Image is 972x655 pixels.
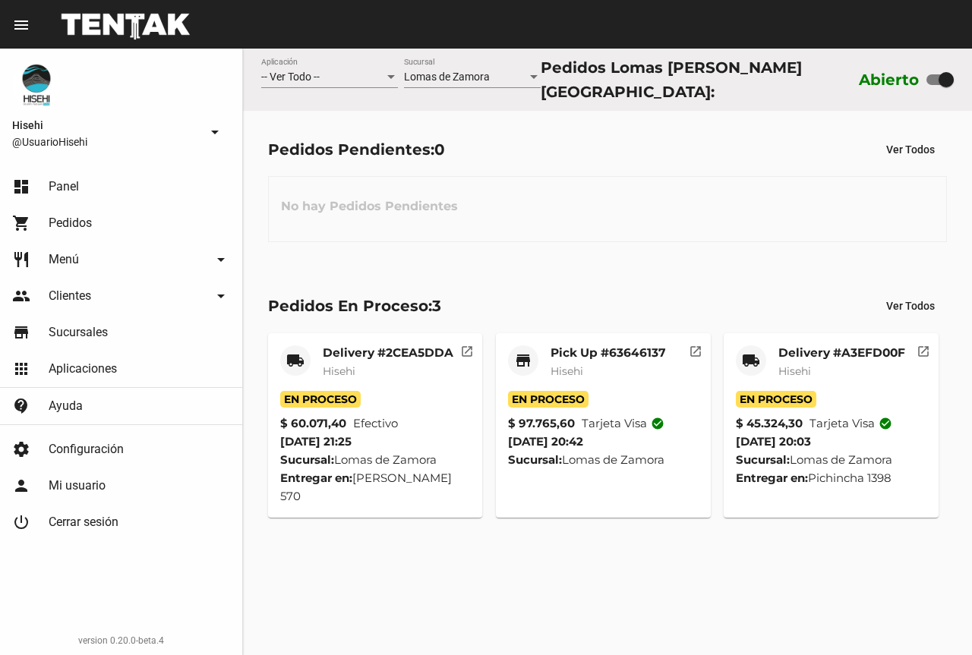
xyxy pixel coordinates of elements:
h3: No hay Pedidos Pendientes [269,184,470,229]
mat-icon: local_shipping [286,351,305,370]
span: Mi usuario [49,478,106,493]
span: Ver Todos [886,143,935,156]
mat-icon: shopping_cart [12,214,30,232]
iframe: chat widget [908,594,957,640]
mat-icon: check_circle [879,417,892,430]
div: Pedidos En Proceso: [268,294,441,318]
mat-icon: person [12,477,30,495]
mat-icon: arrow_drop_down [212,287,230,305]
span: Panel [49,179,79,194]
label: Abierto [859,68,920,92]
strong: Entregar en: [280,471,352,485]
strong: Sucursal: [508,452,562,467]
span: Pedidos [49,216,92,231]
div: [PERSON_NAME] 570 [280,469,471,505]
mat-card-title: Delivery #2CEA5DDA [323,345,453,361]
mat-card-title: Pick Up #63646137 [551,345,666,361]
mat-icon: store [514,351,532,370]
div: Pichincha 1398 [736,469,926,487]
mat-icon: menu [12,16,30,34]
mat-card-title: Delivery #A3EFD00F [778,345,905,361]
mat-icon: power_settings_new [12,513,30,531]
mat-icon: local_shipping [742,351,760,370]
div: Lomas de Zamora [736,451,926,469]
mat-icon: people [12,287,30,305]
span: [DATE] 20:03 [736,434,811,449]
mat-icon: arrow_drop_down [206,123,224,141]
span: Menú [49,252,79,267]
mat-icon: dashboard [12,178,30,196]
span: Ver Todos [886,300,935,312]
mat-icon: arrow_drop_down [212,250,230,269]
button: Ver Todos [874,292,947,320]
span: Tarjeta visa [809,414,892,433]
div: version 0.20.0-beta.4 [12,633,230,648]
span: Clientes [49,288,91,304]
span: En Proceso [736,391,816,408]
span: 3 [432,297,441,315]
span: [DATE] 21:25 [280,434,352,449]
mat-icon: settings [12,440,30,458]
span: @UsuarioHisehi [12,134,200,150]
span: Hisehi [551,364,583,378]
mat-icon: open_in_new [917,342,930,356]
div: Pedidos Pendientes: [268,137,445,162]
span: Aplicaciones [49,361,117,376]
strong: $ 45.324,30 [736,414,803,433]
span: -- Ver Todo -- [261,71,320,83]
mat-icon: contact_support [12,397,30,415]
span: Efectivo [353,414,398,433]
strong: $ 60.071,40 [280,414,346,433]
span: Ayuda [49,398,83,414]
button: Ver Todos [874,136,947,163]
span: Sucursales [49,325,108,340]
span: Hisehi [778,364,811,378]
div: Lomas de Zamora [508,451,699,469]
mat-icon: store [12,323,30,342]
span: [DATE] 20:42 [508,434,583,449]
span: Lomas de Zamora [404,71,490,83]
span: 0 [434,140,445,159]
span: Hisehi [12,116,200,134]
img: b10aa081-330c-4927-a74e-08896fa80e0a.jpg [12,61,61,109]
mat-icon: open_in_new [689,342,702,356]
mat-icon: apps [12,360,30,378]
mat-icon: restaurant [12,250,30,269]
strong: Entregar en: [736,471,808,485]
span: Hisehi [323,364,355,378]
strong: Sucursal: [280,452,334,467]
span: Tarjeta visa [582,414,664,433]
span: En Proceso [508,391,589,408]
strong: Sucursal: [736,452,790,467]
div: Pedidos Lomas [PERSON_NAME][GEOGRAPHIC_DATA]: [541,55,852,104]
strong: $ 97.765,60 [508,414,575,433]
span: Configuración [49,442,124,457]
mat-icon: open_in_new [460,342,474,356]
span: Cerrar sesión [49,515,118,530]
div: Lomas de Zamora [280,451,471,469]
span: En Proceso [280,391,361,408]
mat-icon: check_circle [651,417,664,430]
